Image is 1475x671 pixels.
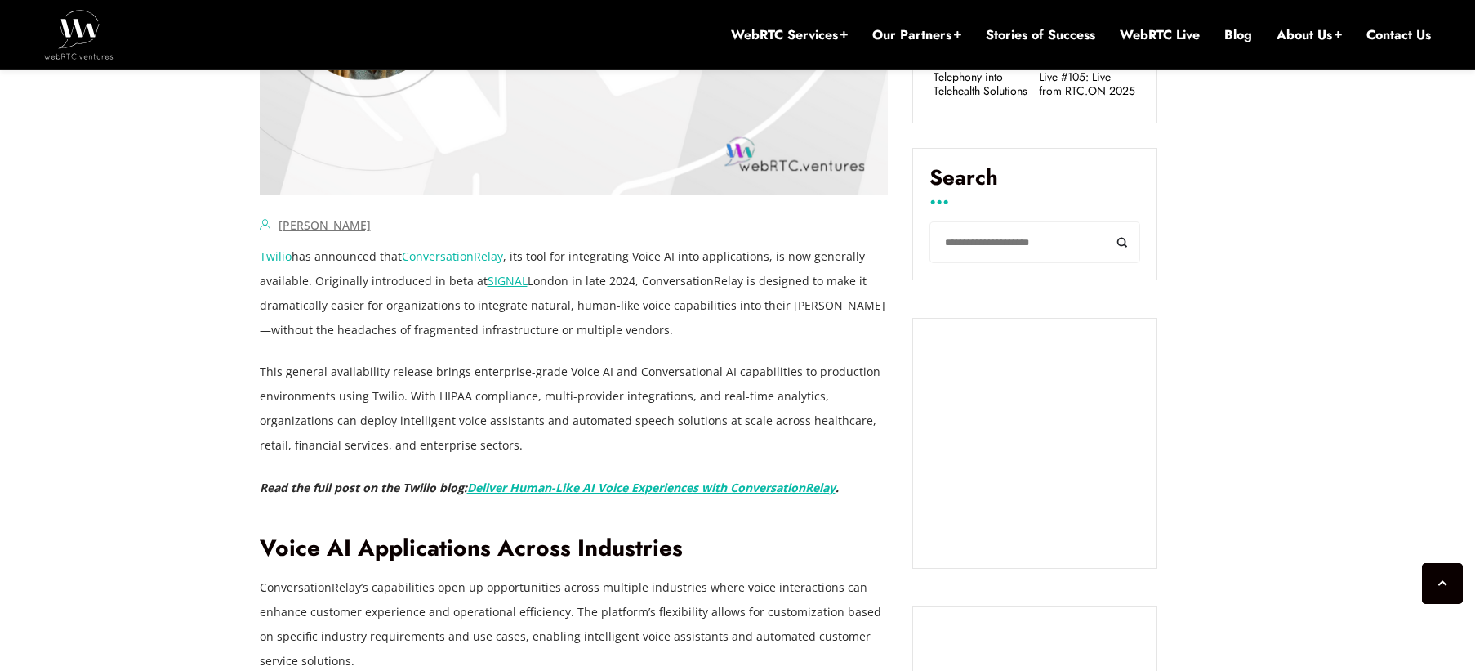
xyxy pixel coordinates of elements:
[488,273,528,289] a: SIGNAL
[44,10,114,59] img: WebRTC.ventures
[986,26,1095,44] a: Stories of Success
[836,480,839,495] strong: .
[260,535,889,563] h2: Voice AI Applications Across Industries
[929,165,1140,203] label: Search
[929,335,1140,552] iframe: Embedded CTA
[260,244,889,342] p: has announced that , its tool for integrating Voice AI into applications, is now generally availa...
[731,26,848,44] a: WebRTC Services
[467,480,836,495] a: Deliver Human-Like AI Voice Experiences with ConversationRelay
[260,480,467,495] strong: Read the full post on the Twilio blog:
[1039,56,1136,97] a: Watch WebRTC Live #105: Live from RTC.ON 2025
[279,217,371,233] a: [PERSON_NAME]
[872,26,961,44] a: Our Partners
[260,360,889,458] p: This general availability release brings enterprise-grade Voice AI and Conversational AI capabili...
[402,248,503,264] a: ConversationRelay
[260,248,292,264] a: Twilio
[1103,221,1140,263] button: Search
[1277,26,1342,44] a: About Us
[934,56,1031,97] a: Integrating Telephony into Telehealth Solutions
[1120,26,1200,44] a: WebRTC Live
[1366,26,1431,44] a: Contact Us
[1224,26,1252,44] a: Blog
